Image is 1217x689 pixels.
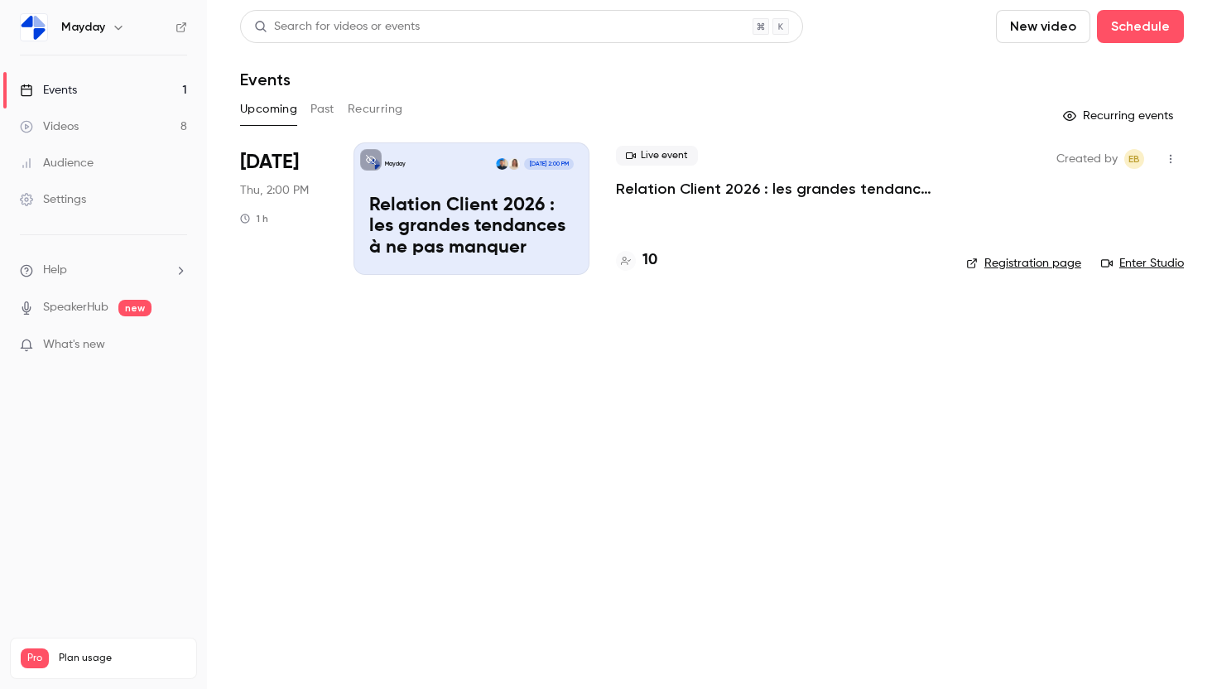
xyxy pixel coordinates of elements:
span: [DATE] 2:00 PM [524,158,573,170]
a: Registration page [966,255,1081,272]
span: Created by [1056,149,1118,169]
span: EB [1128,149,1140,169]
span: [DATE] [240,149,299,176]
span: Pro [21,648,49,668]
button: Upcoming [240,96,297,123]
h1: Events [240,70,291,89]
img: François Castro-Lara [496,158,507,170]
button: Recurring events [1056,103,1184,129]
img: Solène Nassif [508,158,520,170]
p: Relation Client 2026 : les grandes tendances à ne pas manquer [369,195,574,259]
button: Schedule [1097,10,1184,43]
li: help-dropdown-opener [20,262,187,279]
div: 1 h [240,212,268,225]
button: New video [996,10,1090,43]
span: new [118,300,152,316]
button: Past [310,96,334,123]
span: Elise Boukhechem [1124,149,1144,169]
button: Recurring [348,96,403,123]
a: Relation Client 2026 : les grandes tendances à ne pas manquer [616,179,940,199]
a: Enter Studio [1101,255,1184,272]
span: Help [43,262,67,279]
a: 10 [616,249,657,272]
p: Mayday [385,160,406,168]
div: Search for videos or events [254,18,420,36]
a: SpeakerHub [43,299,108,316]
span: Thu, 2:00 PM [240,182,309,199]
h6: Mayday [61,19,105,36]
h4: 10 [642,249,657,272]
span: Live event [616,146,698,166]
div: Videos [20,118,79,135]
img: Mayday [21,14,47,41]
a: Relation Client 2026 : les grandes tendances à ne pas manquerMaydaySolène NassifFrançois Castro-L... [354,142,589,275]
div: Events [20,82,77,99]
span: Plan usage [59,652,186,665]
div: Settings [20,191,86,208]
span: What's new [43,336,105,354]
div: Audience [20,155,94,171]
div: Nov 13 Thu, 2:00 PM (Europe/Paris) [240,142,327,275]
